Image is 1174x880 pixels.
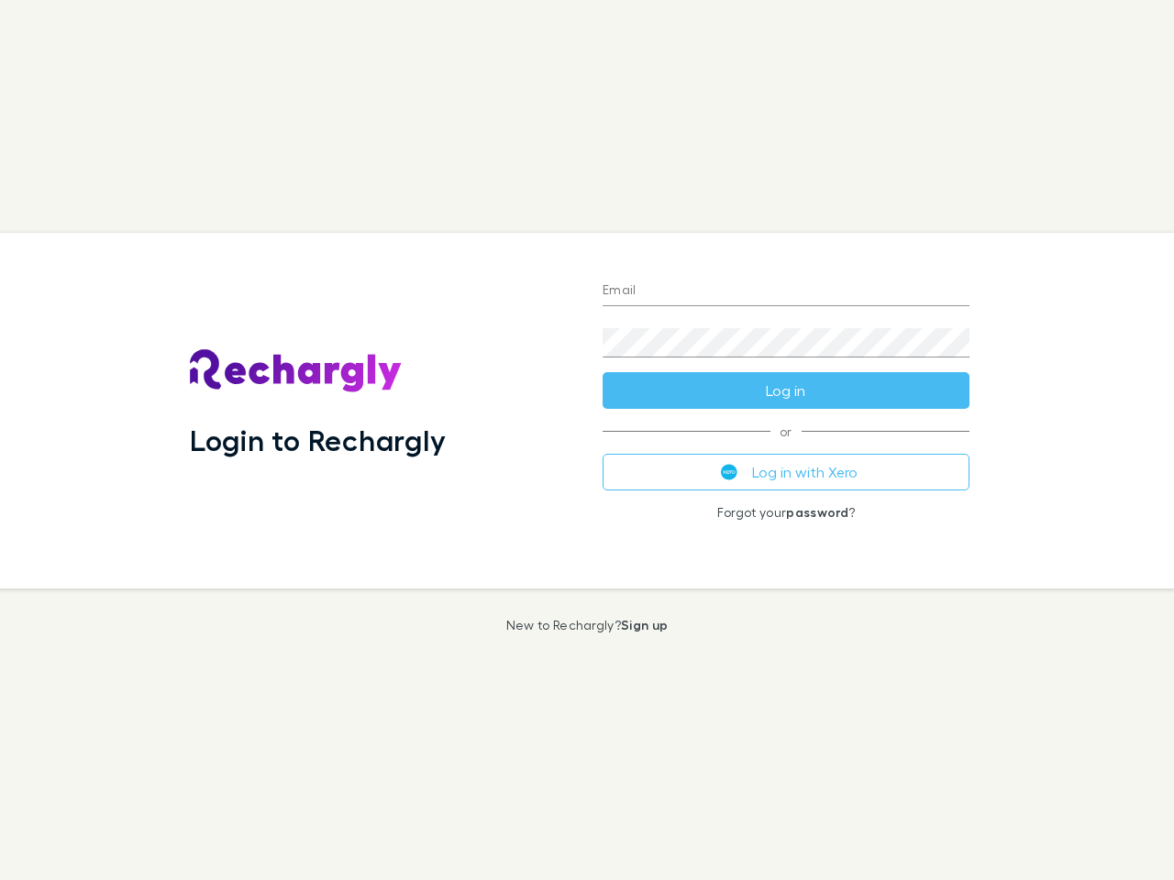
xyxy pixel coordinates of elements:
a: password [786,504,848,520]
img: Rechargly's Logo [190,349,403,393]
button: Log in [603,372,969,409]
a: Sign up [621,617,668,632]
img: Xero's logo [721,464,737,480]
p: Forgot your ? [603,505,969,520]
button: Log in with Xero [603,454,969,490]
h1: Login to Rechargly [190,423,446,457]
span: or [603,431,969,432]
p: New to Rechargly? [506,618,669,632]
